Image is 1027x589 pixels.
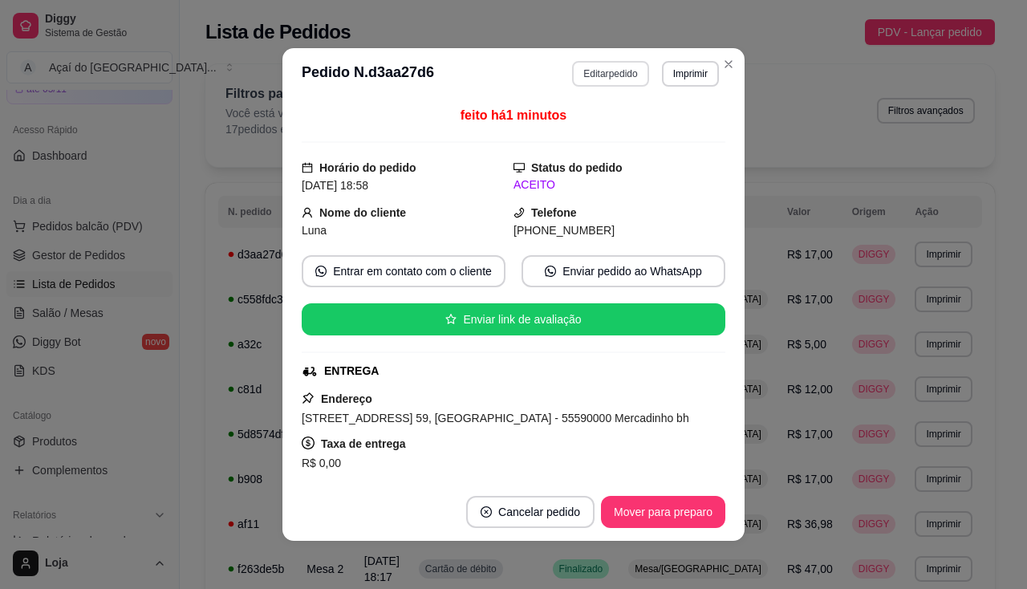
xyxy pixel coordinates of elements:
[324,363,379,380] div: ENTREGA
[319,206,406,219] strong: Nome do cliente
[522,255,725,287] button: whats-appEnviar pedido ao WhatsApp
[716,51,741,77] button: Close
[445,314,457,325] span: star
[302,255,505,287] button: whats-appEntrar em contato com o cliente
[513,162,525,173] span: desktop
[302,224,327,237] span: Luna
[513,177,725,193] div: ACEITO
[461,108,566,122] span: feito há 1 minutos
[458,473,568,505] button: Copiar Endereço
[662,61,719,87] button: Imprimir
[319,161,416,174] strong: Horário do pedido
[601,496,725,528] button: Mover para preparo
[302,437,315,449] span: dollar
[513,224,615,237] span: [PHONE_NUMBER]
[302,412,689,424] span: [STREET_ADDRESS] 59, [GEOGRAPHIC_DATA] - 55590000 Mercadinho bh
[531,206,577,219] strong: Telefone
[302,61,434,87] h3: Pedido N. d3aa27d6
[302,457,341,469] span: R$ 0,00
[572,61,648,87] button: Editarpedido
[321,437,406,450] strong: Taxa de entrega
[302,162,313,173] span: calendar
[302,303,725,335] button: starEnviar link de avaliação
[302,179,368,192] span: [DATE] 18:58
[315,266,327,277] span: whats-app
[321,392,372,405] strong: Endereço
[466,496,595,528] button: close-circleCancelar pedido
[481,506,492,518] span: close-circle
[513,207,525,218] span: phone
[531,161,623,174] strong: Status do pedido
[302,207,313,218] span: user
[302,392,315,404] span: pushpin
[545,266,556,277] span: whats-app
